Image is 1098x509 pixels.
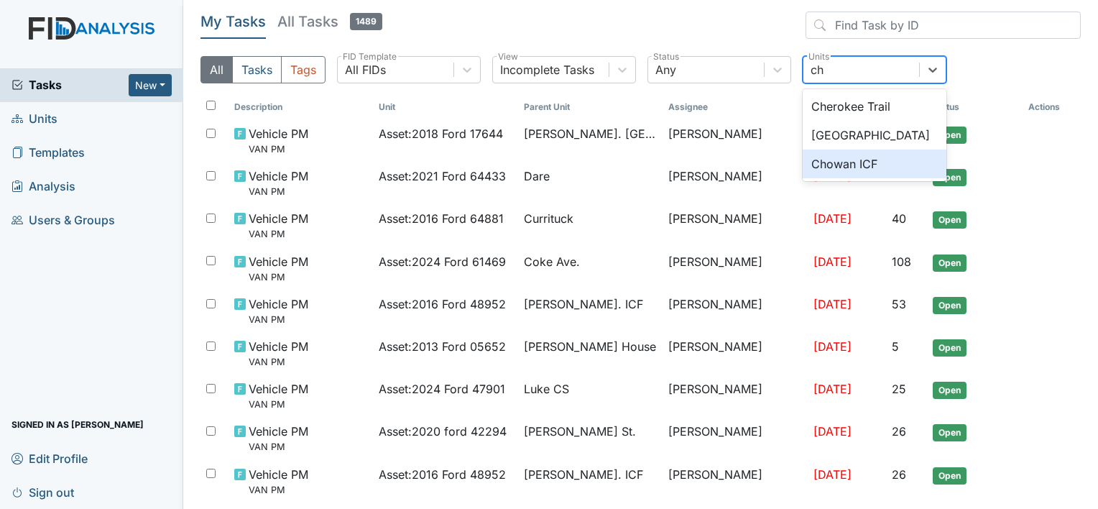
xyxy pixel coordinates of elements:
td: [PERSON_NAME] [663,162,808,204]
td: [PERSON_NAME] [663,460,808,503]
span: Vehicle PM VAN PM [249,125,308,156]
small: VAN PM [249,313,308,326]
div: Any [655,61,676,78]
td: [PERSON_NAME] [663,290,808,332]
span: [DATE] [813,211,852,226]
span: [DATE] [813,297,852,311]
span: Users & Groups [11,209,115,231]
span: Asset : 2013 Ford 05652 [379,338,506,355]
span: Open [933,424,966,441]
th: Toggle SortBy [927,95,1023,119]
div: Type filter [200,56,326,83]
span: Asset : 2018 Ford 17644 [379,125,503,142]
span: 26 [892,424,906,439]
span: Open [933,339,966,357]
div: Cherokee Trail [803,92,946,121]
th: Assignee [663,95,808,119]
span: Asset : 2024 Ford 61469 [379,253,506,270]
td: [PERSON_NAME] [663,332,808,375]
span: Currituck [524,210,573,227]
a: Tasks [11,76,129,93]
td: [PERSON_NAME] [663,375,808,417]
small: VAN PM [249,483,308,497]
span: Vehicle PM VAN PM [249,253,308,284]
small: VAN PM [249,355,308,369]
span: 40 [892,211,906,226]
th: Toggle SortBy [229,95,374,119]
span: Sign out [11,481,74,503]
span: Dare [524,168,550,185]
td: [PERSON_NAME] [663,204,808,247]
span: Vehicle PM VAN PM [249,295,308,326]
span: [DATE] [813,424,852,439]
span: [DATE] [813,467,852,482]
span: Asset : 2021 Ford 64433 [379,168,506,185]
span: Open [933,169,966,186]
span: [PERSON_NAME]. [GEOGRAPHIC_DATA] [524,125,658,142]
span: [PERSON_NAME]. ICF [524,295,643,313]
h5: All Tasks [277,12,382,32]
span: 5 [892,339,899,354]
span: Asset : 2016 Ford 48952 [379,295,506,313]
span: Luke CS [524,380,569,398]
div: Chowan ICF [803,150,946,178]
span: Open [933,254,966,272]
span: Units [11,108,57,130]
button: Tags [281,56,326,83]
td: [PERSON_NAME] [663,119,808,162]
span: Open [933,127,966,144]
small: VAN PM [249,185,308,198]
span: 26 [892,467,906,482]
input: Find Task by ID [806,12,1081,39]
span: 1489 [350,13,382,30]
small: VAN PM [249,227,308,241]
span: Asset : 2024 Ford 47901 [379,380,505,398]
div: [GEOGRAPHIC_DATA] [803,121,946,150]
span: Open [933,211,966,229]
span: Coke Ave. [524,253,580,270]
h5: My Tasks [200,12,266,32]
span: [DATE] [813,254,852,269]
small: VAN PM [249,270,308,284]
span: [PERSON_NAME]. ICF [524,466,643,483]
span: [PERSON_NAME] House [524,338,656,355]
span: Edit Profile [11,447,88,469]
span: 25 [892,382,906,396]
span: Vehicle PM VAN PM [249,423,308,454]
span: Templates [11,142,85,164]
button: New [129,74,172,96]
span: Signed in as [PERSON_NAME] [11,413,144,436]
span: [DATE] [813,382,852,396]
th: Toggle SortBy [373,95,518,119]
small: VAN PM [249,398,308,411]
small: VAN PM [249,142,308,156]
span: [PERSON_NAME] St. [524,423,636,440]
span: 108 [892,254,911,269]
span: [DATE] [813,339,852,354]
button: Tasks [232,56,282,83]
span: Vehicle PM VAN PM [249,466,308,497]
div: All FIDs [345,61,386,78]
small: VAN PM [249,440,308,454]
span: Vehicle PM VAN PM [249,380,308,411]
span: Vehicle PM VAN PM [249,168,308,198]
td: [PERSON_NAME] [663,247,808,290]
th: Toggle SortBy [518,95,663,119]
span: Asset : 2016 Ford 64881 [379,210,504,227]
span: Asset : 2020 ford 42294 [379,423,507,440]
span: Open [933,297,966,314]
span: Analysis [11,175,75,198]
span: Open [933,382,966,399]
div: Incomplete Tasks [500,61,594,78]
span: Vehicle PM VAN PM [249,338,308,369]
span: Vehicle PM VAN PM [249,210,308,241]
span: Asset : 2016 Ford 48952 [379,466,506,483]
span: Open [933,467,966,485]
th: Actions [1023,95,1081,119]
td: [PERSON_NAME] [663,417,808,459]
button: All [200,56,233,83]
span: 53 [892,297,906,311]
input: Toggle All Rows Selected [206,101,216,110]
